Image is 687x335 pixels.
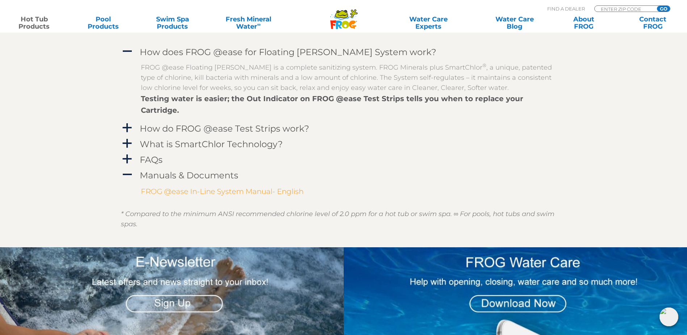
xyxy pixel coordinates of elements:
[140,139,283,149] h4: What is SmartChlor Technology?
[121,137,566,151] a: a What is SmartChlor Technology?
[257,21,261,27] sup: ∞
[146,16,200,30] a: Swim SpaProducts
[121,45,566,59] a: A How does FROG @ease for Floating [PERSON_NAME] System work?
[122,123,133,133] span: a
[600,6,649,12] input: Zip Code Form
[140,170,238,180] h4: Manuals & Documents
[482,62,486,68] sup: ®
[385,16,472,30] a: Water CareExperts
[122,46,133,57] span: A
[7,16,61,30] a: Hot TubProducts
[487,16,541,30] a: Water CareBlog
[141,62,557,93] p: FROG @ease Floating [PERSON_NAME] is a complete sanitizing system. FROG Minerals plus SmartChlor ...
[215,16,282,30] a: Fresh MineralWater∞
[141,187,303,196] a: FROG @ease In-Line System Manual- English
[121,153,566,166] a: a FAQs
[141,94,523,115] strong: Testing water is easier; the Out Indicator on FROG @ease Test Strips tells you when to replace yo...
[659,307,678,326] img: openIcon
[657,6,670,12] input: GO
[122,138,133,149] span: a
[557,16,611,30] a: AboutFROG
[121,122,566,135] a: a How do FROG @ease Test Strips work?
[122,154,133,165] span: a
[140,124,309,133] h4: How do FROG @ease Test Strips work?
[140,47,436,57] h4: How does FROG @ease for Floating [PERSON_NAME] System work?
[76,16,130,30] a: PoolProducts
[122,169,133,180] span: A
[121,169,566,182] a: A Manuals & Documents
[121,210,555,228] em: * Compared to the minimum ANSI recommended chlorine level of 2.0 ppm for a hot tub or swim spa. ∞...
[626,16,680,30] a: ContactFROG
[547,5,585,12] p: Find A Dealer
[140,155,163,165] h4: FAQs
